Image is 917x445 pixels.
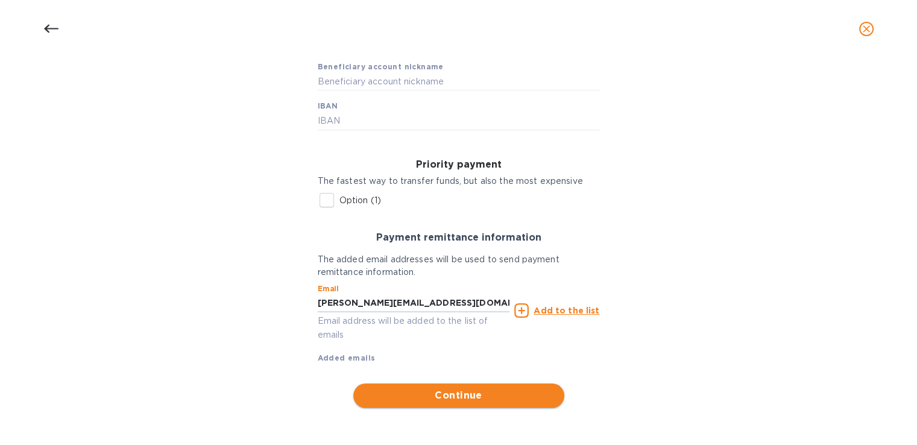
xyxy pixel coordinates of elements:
[318,314,510,342] p: Email address will be added to the list of emails
[353,383,564,408] button: Continue
[363,388,555,403] span: Continue
[318,159,600,171] h3: Priority payment
[534,306,599,315] u: Add to the list
[318,73,600,91] input: Beneficiary account nickname
[852,14,881,43] button: close
[318,232,600,244] h3: Payment remittance information
[318,175,600,188] p: The fastest way to transfer funds, but also the most expensive
[339,194,381,207] p: Option (1)
[318,353,376,362] b: Added emails
[318,62,444,71] b: Beneficiary account nickname
[318,294,510,312] input: Enter email
[318,253,600,279] p: The added email addresses will be used to send payment remittance information.
[318,112,600,130] input: IBAN
[318,101,338,110] b: IBAN
[318,286,339,293] label: Email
